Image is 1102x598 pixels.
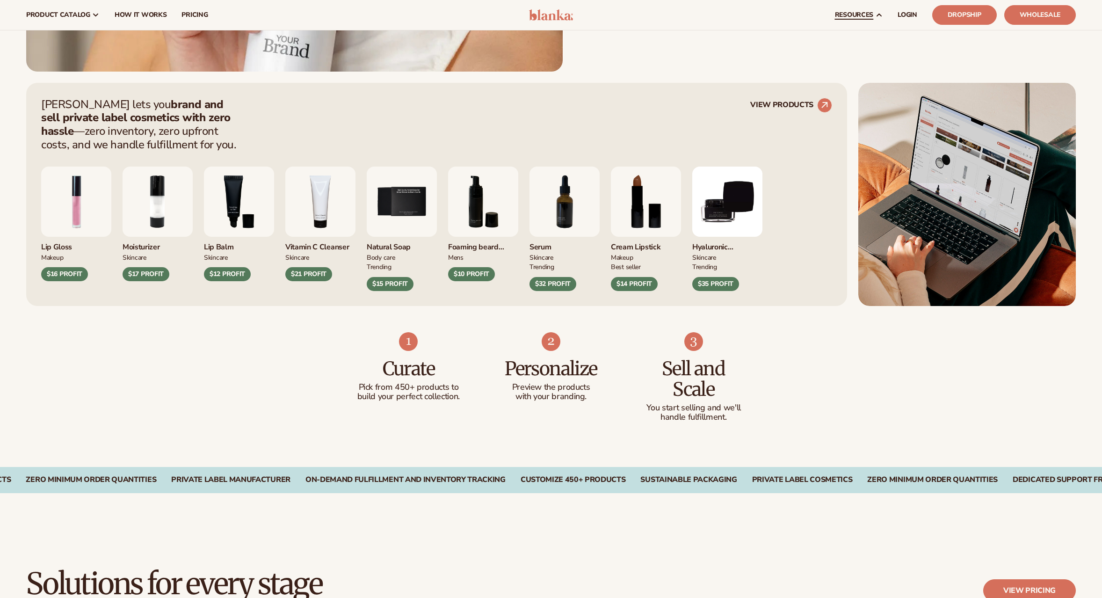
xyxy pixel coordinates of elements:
[692,167,762,291] div: 9 / 9
[641,358,746,400] h3: Sell and Scale
[41,167,111,282] div: 1 / 9
[448,167,518,237] img: Foaming beard wash.
[932,5,997,25] a: Dropship
[542,332,560,351] img: Shopify Image 8
[41,98,242,152] p: [PERSON_NAME] lets you —zero inventory, zero upfront costs, and we handle fulfillment for you.
[611,167,681,291] div: 8 / 9
[356,383,461,401] p: Pick from 450+ products to build your perfect collection.
[835,11,873,19] span: resources
[898,11,917,19] span: LOGIN
[521,475,626,484] div: CUSTOMIZE 450+ PRODUCTS
[448,252,518,262] div: mens
[123,252,193,262] div: SKINCARE
[285,252,355,262] div: Skincare
[41,267,88,281] div: $16 PROFIT
[529,9,573,21] img: logo
[123,167,193,282] div: 2 / 9
[529,167,600,291] div: 7 / 9
[692,237,762,252] div: Hyaluronic moisturizer
[181,11,208,19] span: pricing
[285,267,332,281] div: $21 PROFIT
[41,167,111,237] img: Pink lip gloss.
[204,237,274,252] div: Lip Balm
[611,262,681,271] div: BEST SELLER
[499,383,604,392] p: Preview the products
[641,403,746,413] p: You start selling and we'll
[204,267,251,281] div: $12 PROFIT
[448,267,495,281] div: $10 PROFIT
[26,475,156,484] div: Zero Minimum Order Quantities
[640,475,737,484] div: SUSTAINABLE PACKAGING
[123,267,169,281] div: $17 PROFIT
[123,237,193,252] div: Moisturizer
[529,262,600,271] div: TRENDING
[123,167,193,237] img: Moisturizing lotion.
[399,332,418,351] img: Shopify Image 7
[692,262,762,271] div: TRENDING
[204,167,274,282] div: 3 / 9
[858,83,1076,306] img: Shopify Image 5
[448,167,518,282] div: 6 / 9
[204,167,274,237] img: Smoothing lip balm.
[529,252,600,262] div: SKINCARE
[684,332,703,351] img: Shopify Image 9
[529,237,600,252] div: Serum
[692,277,739,291] div: $35 PROFIT
[611,252,681,262] div: MAKEUP
[171,475,290,484] div: PRIVATE LABEL MANUFACTURER
[367,237,437,252] div: Natural Soap
[750,98,832,113] a: VIEW PRODUCTS
[752,475,853,484] div: PRIVATE LABEL COSMETICS
[285,237,355,252] div: Vitamin C Cleanser
[499,358,604,379] h3: Personalize
[529,167,600,237] img: Collagen and retinol serum.
[367,262,437,271] div: TRENDING
[41,97,231,139] strong: brand and sell private label cosmetics with zero hassle
[529,277,576,291] div: $32 PROFIT
[499,392,604,401] p: with your branding.
[305,475,506,484] div: On-Demand Fulfillment and Inventory Tracking
[611,167,681,237] img: Luxury cream lipstick.
[611,277,658,291] div: $14 PROFIT
[367,167,437,291] div: 5 / 9
[41,252,111,262] div: MAKEUP
[611,237,681,252] div: Cream Lipstick
[285,167,355,237] img: Vitamin c cleanser.
[26,11,90,19] span: product catalog
[367,277,413,291] div: $15 PROFIT
[867,475,998,484] div: ZERO MINIMUM ORDER QUANTITIES
[367,252,437,262] div: BODY Care
[356,358,461,379] h3: Curate
[41,237,111,252] div: Lip Gloss
[115,11,167,19] span: How It Works
[448,237,518,252] div: Foaming beard wash
[1004,5,1076,25] a: Wholesale
[692,167,762,237] img: Hyaluronic Moisturizer
[285,167,355,282] div: 4 / 9
[367,167,437,237] img: Nature bar of soap.
[692,252,762,262] div: SKINCARE
[641,413,746,422] p: handle fulfillment.
[204,252,274,262] div: SKINCARE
